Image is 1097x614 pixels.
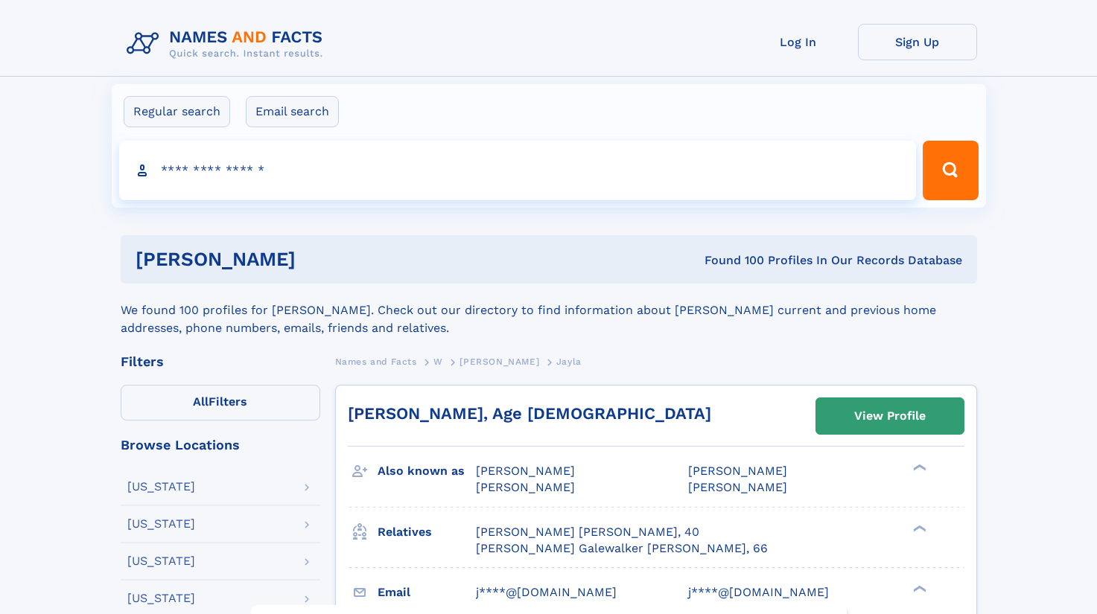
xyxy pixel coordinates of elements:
div: ❯ [910,523,928,533]
div: ❯ [910,463,928,473]
span: Jayla [556,356,582,367]
span: [PERSON_NAME] [476,480,575,494]
a: Sign Up [858,24,977,60]
div: View Profile [854,399,926,433]
label: Regular search [124,96,230,127]
div: [US_STATE] [127,555,195,567]
div: ❯ [910,583,928,593]
span: [PERSON_NAME] [688,464,787,478]
span: [PERSON_NAME] [460,356,539,367]
a: W [433,352,443,371]
h3: Also known as [378,458,476,484]
h3: Relatives [378,519,476,545]
label: Email search [246,96,339,127]
div: [US_STATE] [127,481,195,493]
span: All [193,394,209,409]
input: search input [119,141,917,200]
div: Found 100 Profiles In Our Records Database [500,252,962,269]
h3: Email [378,580,476,605]
a: [PERSON_NAME], Age [DEMOGRAPHIC_DATA] [348,404,711,423]
div: We found 100 profiles for [PERSON_NAME]. Check out our directory to find information about [PERSO... [121,284,977,337]
div: [US_STATE] [127,518,195,530]
a: Log In [739,24,858,60]
a: [PERSON_NAME] [460,352,539,371]
a: [PERSON_NAME] [PERSON_NAME], 40 [476,524,699,540]
div: Browse Locations [121,438,320,452]
span: [PERSON_NAME] [688,480,787,494]
img: Logo Names and Facts [121,24,335,64]
a: View Profile [816,398,964,434]
div: [US_STATE] [127,592,195,604]
button: Search Button [923,141,978,200]
a: Names and Facts [335,352,417,371]
a: [PERSON_NAME] Galewalker [PERSON_NAME], 66 [476,540,768,557]
h1: [PERSON_NAME] [136,250,500,269]
span: [PERSON_NAME] [476,464,575,478]
label: Filters [121,385,320,420]
div: Filters [121,355,320,368]
span: W [433,356,443,367]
